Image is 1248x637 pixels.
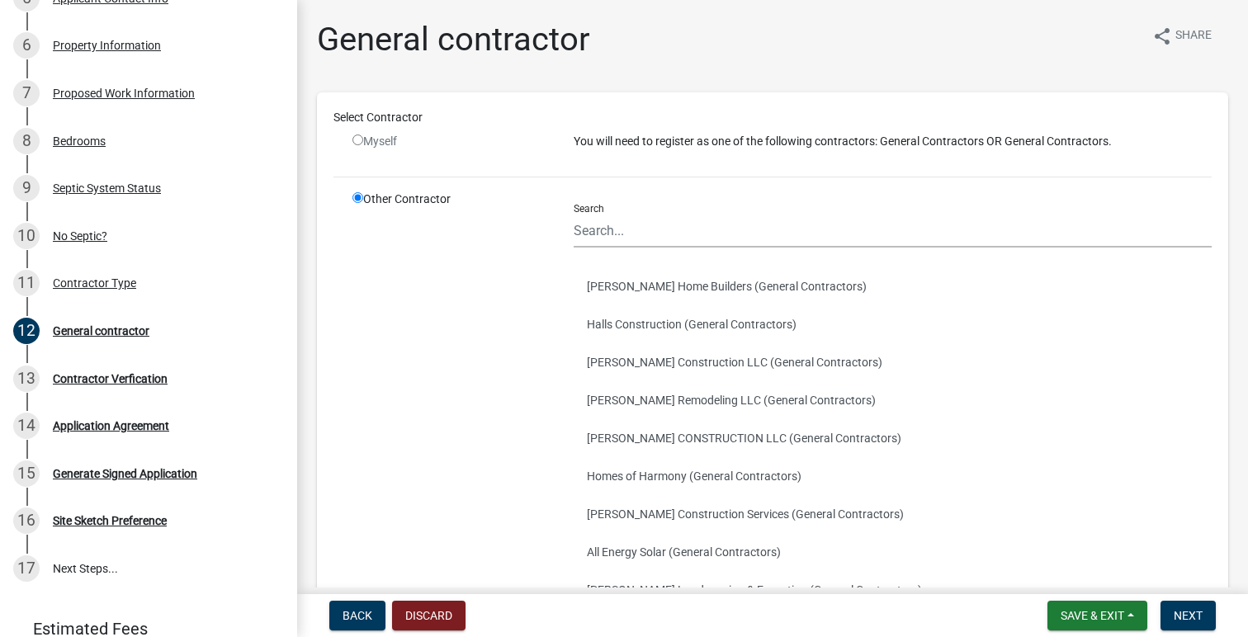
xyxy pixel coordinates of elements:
div: 9 [13,175,40,201]
button: All Energy Solar (General Contractors) [574,533,1212,571]
button: Discard [392,601,466,630]
div: Site Sketch Preference [53,515,167,526]
span: Share [1175,26,1212,46]
h1: General contractor [317,20,590,59]
div: 8 [13,128,40,154]
button: Save & Exit [1047,601,1147,630]
div: 10 [13,223,40,249]
button: [PERSON_NAME] CONSTRUCTION LLC (General Contractors) [574,419,1212,457]
span: Next [1174,609,1203,622]
div: General contractor [53,325,149,337]
button: [PERSON_NAME] Remodeling LLC (General Contractors) [574,381,1212,419]
div: 17 [13,555,40,582]
div: Application Agreement [53,420,169,432]
div: 14 [13,413,40,439]
div: Proposed Work Information [53,87,195,99]
div: No Septic? [53,230,107,242]
button: shareShare [1139,20,1225,52]
div: 12 [13,318,40,344]
span: Save & Exit [1061,609,1124,622]
div: 11 [13,270,40,296]
div: Bedrooms [53,135,106,147]
div: Myself [352,133,549,150]
div: 7 [13,80,40,106]
span: Back [343,609,372,622]
div: Septic System Status [53,182,161,194]
div: 15 [13,460,40,487]
div: Property Information [53,40,161,51]
button: Homes of Harmony (General Contractors) [574,457,1212,495]
div: Contractor Type [53,277,136,289]
button: [PERSON_NAME] Construction Services (General Contractors) [574,495,1212,533]
button: Back [329,601,385,630]
p: You will need to register as one of the following contractors: General Contractors OR General Con... [574,133,1212,150]
button: [PERSON_NAME] Construction LLC (General Contractors) [574,343,1212,381]
div: Select Contractor [321,109,1224,126]
div: Contractor Verfication [53,373,168,385]
div: 16 [13,507,40,534]
button: Halls Construction (General Contractors) [574,305,1212,343]
button: [PERSON_NAME] Home Builders (General Contractors) [574,267,1212,305]
button: [PERSON_NAME] Landscaping & Excavting (General Contractors) [574,571,1212,609]
input: Search... [574,214,1212,248]
div: Generate Signed Application [53,468,197,479]
button: Next [1161,601,1216,630]
div: 6 [13,32,40,59]
i: share [1152,26,1172,46]
div: 13 [13,366,40,392]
